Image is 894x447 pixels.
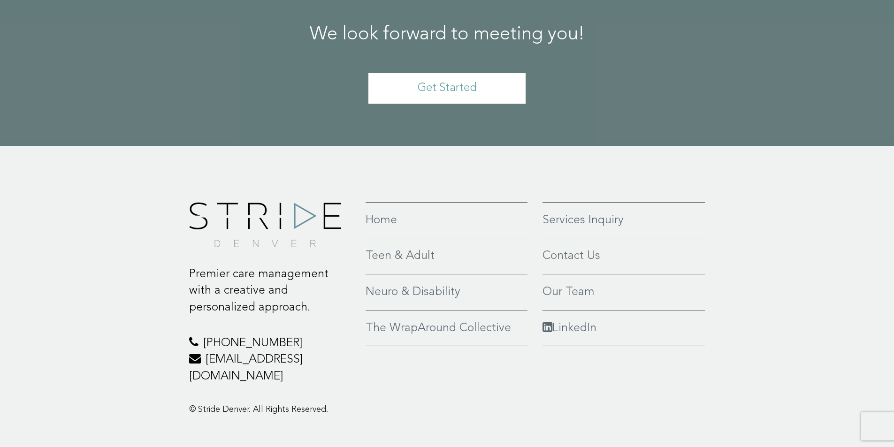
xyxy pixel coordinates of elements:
[543,320,705,337] a: LinkedIn
[368,73,526,104] a: Get Started
[366,320,527,337] a: The WrapAround Collective
[543,212,705,229] a: Services Inquiry
[189,405,328,414] span: © Stride Denver. All Rights Reserved.
[543,248,705,265] a: Contact Us
[189,202,341,247] img: footer-logo.png
[366,212,527,229] a: Home
[86,24,809,45] h2: We look forward to meeting you!
[366,284,527,301] a: Neuro & Disability
[189,335,352,385] p: [PHONE_NUMBER] [EMAIL_ADDRESS][DOMAIN_NAME]
[543,284,705,301] a: Our Team
[189,266,352,316] p: Premier care management with a creative and personalized approach.
[366,248,527,265] a: Teen & Adult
